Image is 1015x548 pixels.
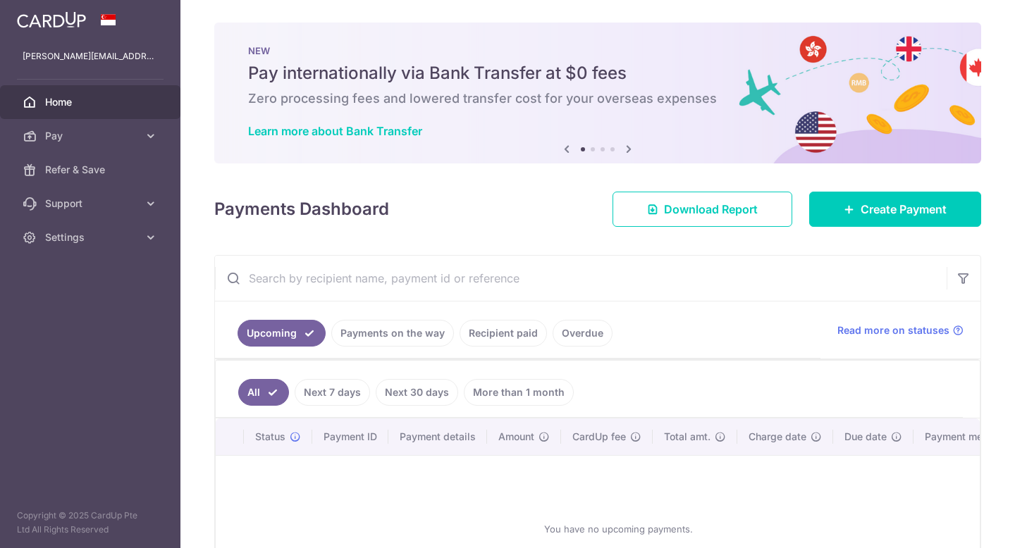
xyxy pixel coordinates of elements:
h6: Zero processing fees and lowered transfer cost for your overseas expenses [248,90,947,107]
th: Payment ID [312,418,388,455]
a: Recipient paid [460,320,547,347]
a: Download Report [613,192,792,227]
a: Overdue [553,320,613,347]
span: CardUp fee [572,430,626,444]
span: Download Report [664,201,758,218]
span: Status [255,430,285,444]
a: All [238,379,289,406]
a: Upcoming [238,320,326,347]
span: Home [45,95,138,109]
p: NEW [248,45,947,56]
img: CardUp [17,11,86,28]
span: Total amt. [664,430,710,444]
span: Create Payment [861,201,947,218]
span: Refer & Save [45,163,138,177]
span: Settings [45,230,138,244]
img: Bank transfer banner [214,23,981,163]
span: Due date [844,430,887,444]
input: Search by recipient name, payment id or reference [215,256,947,301]
th: Payment details [388,418,487,455]
span: Read more on statuses [837,323,949,337]
span: Amount [498,430,534,444]
h5: Pay internationally via Bank Transfer at $0 fees [248,62,947,85]
a: Payments on the way [331,320,454,347]
a: Next 30 days [376,379,458,406]
h4: Payments Dashboard [214,197,389,222]
span: Support [45,197,138,211]
span: Charge date [749,430,806,444]
a: Next 7 days [295,379,370,406]
a: More than 1 month [464,379,574,406]
a: Read more on statuses [837,323,964,337]
a: Create Payment [809,192,981,227]
a: Learn more about Bank Transfer [248,124,422,138]
p: [PERSON_NAME][EMAIL_ADDRESS][DOMAIN_NAME] [23,49,158,63]
span: Pay [45,129,138,143]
